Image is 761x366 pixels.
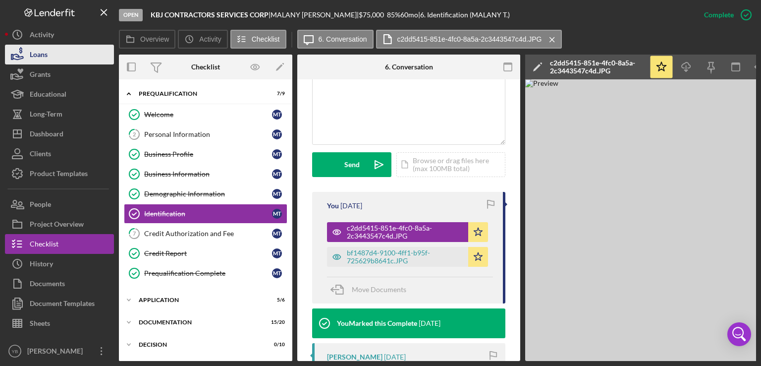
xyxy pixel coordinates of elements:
div: M T [272,268,282,278]
time: 2025-08-23 02:01 [419,319,440,327]
div: | [151,11,271,19]
button: History [5,254,114,274]
button: Loans [5,45,114,64]
div: [PERSON_NAME] [25,341,89,364]
div: Grants [30,64,51,87]
a: Demographic InformationMT [124,184,287,204]
div: Prequalification Complete [144,269,272,277]
label: 6. Conversation [319,35,367,43]
div: Application [139,297,260,303]
div: 60 mo [400,11,418,19]
button: Educational [5,84,114,104]
div: M T [272,129,282,139]
div: Decision [139,342,260,348]
div: Demographic Information [144,190,272,198]
div: History [30,254,53,276]
div: M T [272,229,282,239]
button: bf1487d4-9100-4ff1-b95f-725629b8641c.JPG [327,247,488,267]
button: Activity [5,25,114,45]
b: KBJ CONTRACTORS SERVICES CORP [151,10,269,19]
div: | 6. Identification (MALANY T.) [418,11,510,19]
div: Long-Term [30,104,62,126]
div: Credit Report [144,249,272,257]
div: MALANY [PERSON_NAME] | [271,11,359,19]
text: YB [12,349,18,354]
a: Clients [5,144,114,164]
div: You Marked this Complete [337,319,417,327]
span: $75,000 [359,10,384,19]
div: Loans [30,45,48,67]
div: Checklist [30,234,58,256]
tspan: 7 [133,230,136,237]
button: YB[PERSON_NAME] [5,341,114,361]
div: M T [272,110,282,120]
div: Welcome [144,111,272,119]
button: Activity [178,30,227,49]
div: 7 / 9 [267,91,285,97]
div: bf1487d4-9100-4ff1-b95f-725629b8641c.JPG [347,249,463,265]
a: 2Personal InformationMT [124,124,287,144]
div: Complete [704,5,734,25]
div: 6. Conversation [385,63,433,71]
div: M T [272,189,282,199]
button: Sheets [5,313,114,333]
a: 7Credit Authorization and FeeMT [124,224,287,244]
div: People [30,194,51,217]
div: Sheets [30,313,50,336]
div: M T [272,209,282,219]
button: c2dd5415-851e-4fc0-8a5a-2c3443547c4d.JPG [376,30,562,49]
label: Checklist [252,35,280,43]
div: [PERSON_NAME] [327,353,382,361]
div: Open [119,9,143,21]
label: Overview [140,35,169,43]
time: 2025-08-19 22:47 [384,353,406,361]
div: 85 % [387,11,400,19]
button: People [5,194,114,214]
div: Personal Information [144,130,272,138]
a: Business ProfileMT [124,144,287,164]
div: Activity [30,25,54,47]
button: Checklist [230,30,286,49]
time: 2025-09-02 17:29 [340,202,362,210]
button: Project Overview [5,214,114,234]
div: Project Overview [30,214,84,237]
tspan: 2 [133,131,136,137]
button: Move Documents [327,277,416,302]
button: Checklist [5,234,114,254]
button: Dashboard [5,124,114,144]
a: Document Templates [5,294,114,313]
div: Dashboard [30,124,63,146]
div: Open Intercom Messenger [727,322,751,346]
a: WelcomeMT [124,105,287,124]
div: Credit Authorization and Fee [144,230,272,238]
div: c2dd5415-851e-4fc0-8a5a-2c3443547c4d.JPG [550,59,644,75]
div: Documents [30,274,65,296]
span: Move Documents [352,285,406,294]
button: Product Templates [5,164,114,183]
button: Documents [5,274,114,294]
button: Send [312,152,391,177]
div: Product Templates [30,164,88,186]
a: Prequalification CompleteMT [124,263,287,283]
div: Business Profile [144,150,272,158]
button: Long-Term [5,104,114,124]
div: c2dd5415-851e-4fc0-8a5a-2c3443547c4d.JPG [347,224,463,240]
label: Activity [199,35,221,43]
div: Educational [30,84,66,107]
button: c2dd5415-851e-4fc0-8a5a-2c3443547c4d.JPG [327,222,488,242]
div: Send [344,152,360,177]
div: 5 / 6 [267,297,285,303]
div: Business Information [144,170,272,178]
a: Grants [5,64,114,84]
